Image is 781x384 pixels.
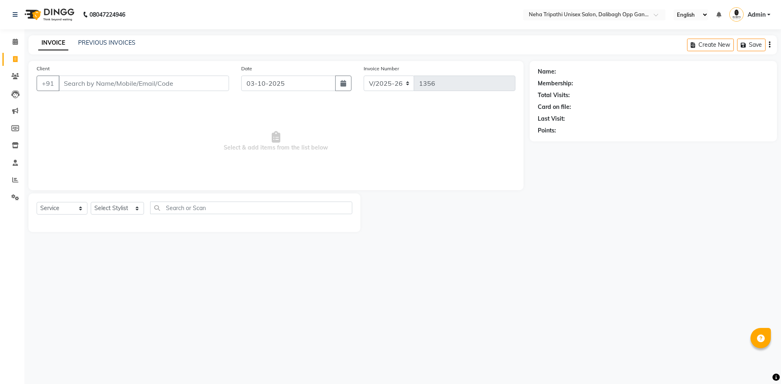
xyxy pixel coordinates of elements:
[37,101,515,182] span: Select & add items from the list below
[538,126,556,135] div: Points:
[538,103,571,111] div: Card on file:
[729,7,744,22] img: Admin
[748,11,766,19] span: Admin
[687,39,734,51] button: Create New
[59,76,229,91] input: Search by Name/Mobile/Email/Code
[241,65,252,72] label: Date
[364,65,399,72] label: Invoice Number
[37,76,59,91] button: +91
[538,115,565,123] div: Last Visit:
[37,65,50,72] label: Client
[737,39,766,51] button: Save
[538,91,570,100] div: Total Visits:
[747,351,773,376] iframe: chat widget
[38,36,68,50] a: INVOICE
[21,3,76,26] img: logo
[538,67,556,76] div: Name:
[150,202,352,214] input: Search or Scan
[78,39,135,46] a: PREVIOUS INVOICES
[538,79,573,88] div: Membership:
[89,3,125,26] b: 08047224946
